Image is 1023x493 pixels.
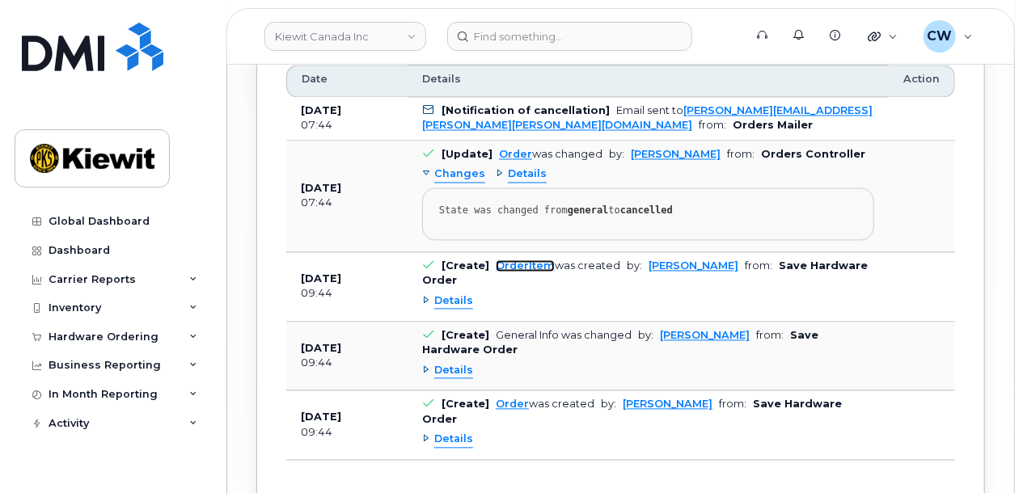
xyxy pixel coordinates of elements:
div: 09:44 [301,287,393,301]
span: Details [434,432,473,448]
span: from: [745,260,772,272]
div: was changed [499,149,602,161]
div: 07:44 [301,119,393,133]
span: Details [434,364,473,379]
b: Save Hardware Order [422,398,842,425]
div: 09:44 [301,426,393,440]
b: [Create] [442,260,489,272]
b: [DATE] [301,343,341,355]
span: from: [719,398,746,411]
span: Date [302,73,328,87]
span: from: [756,330,784,342]
span: by: [627,260,642,272]
strong: cancelled [620,205,673,217]
a: [PERSON_NAME] [649,260,738,272]
span: by: [638,330,653,342]
b: [Update] [442,149,492,161]
b: Save Hardware Order [422,330,818,356]
a: Order [496,398,529,411]
b: [Create] [442,330,489,342]
span: by: [609,149,624,161]
b: Orders Controller [761,149,865,161]
b: [DATE] [301,105,341,117]
a: [PERSON_NAME] [660,330,750,342]
b: [Create] [442,398,489,411]
span: by: [601,398,616,411]
span: from: [727,149,755,161]
span: Changes [434,167,485,183]
a: Kiewit Canada Inc [264,22,426,51]
span: from: [699,120,726,132]
a: [PERSON_NAME] [631,149,721,161]
div: 07:44 [301,196,393,211]
span: Details [508,167,547,183]
div: State was changed from to [439,205,857,217]
strong: general [568,205,609,217]
div: was created [496,260,620,272]
div: 09:44 [301,356,393,371]
th: Action [889,65,955,98]
a: OrderItem [496,260,555,272]
b: [DATE] [301,273,341,285]
div: Corey Wagg [912,20,984,53]
input: Find something... [447,22,692,51]
span: CW [927,27,952,46]
a: Order [499,149,532,161]
span: Details [422,73,461,87]
iframe: Messenger Launcher [953,423,1011,481]
b: [DATE] [301,183,341,195]
div: General Info was changed [496,330,632,342]
b: [Notification of cancellation] [442,105,610,117]
b: [DATE] [301,411,341,423]
div: was created [496,398,594,411]
div: Email sent to [422,105,873,132]
a: [PERSON_NAME] [623,398,712,411]
span: Details [434,294,473,310]
div: Quicklinks [856,20,909,53]
b: Orders Mailer [733,120,813,132]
